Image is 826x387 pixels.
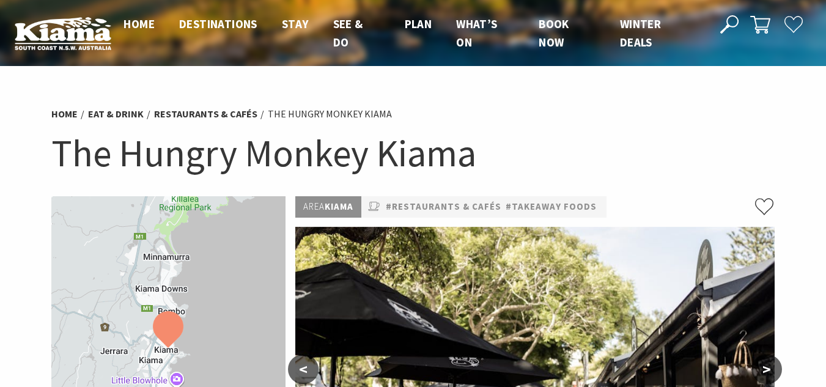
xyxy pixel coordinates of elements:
span: What’s On [456,17,497,50]
a: Home [51,108,78,120]
span: Book now [539,17,569,50]
span: See & Do [333,17,363,50]
button: > [751,355,782,384]
li: The Hungry Monkey Kiama [268,106,392,122]
span: Winter Deals [620,17,661,50]
button: < [288,355,319,384]
span: Home [124,17,155,31]
span: Destinations [179,17,257,31]
h1: The Hungry Monkey Kiama [51,128,775,178]
a: #Takeaway Foods [506,199,597,215]
a: Eat & Drink [88,108,144,120]
span: Area [303,201,325,212]
nav: Main Menu [111,15,706,52]
a: Restaurants & Cafés [154,108,257,120]
img: Kiama Logo [15,17,111,50]
span: Stay [282,17,309,31]
a: #Restaurants & Cafés [386,199,501,215]
span: Plan [405,17,432,31]
p: Kiama [295,196,361,218]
